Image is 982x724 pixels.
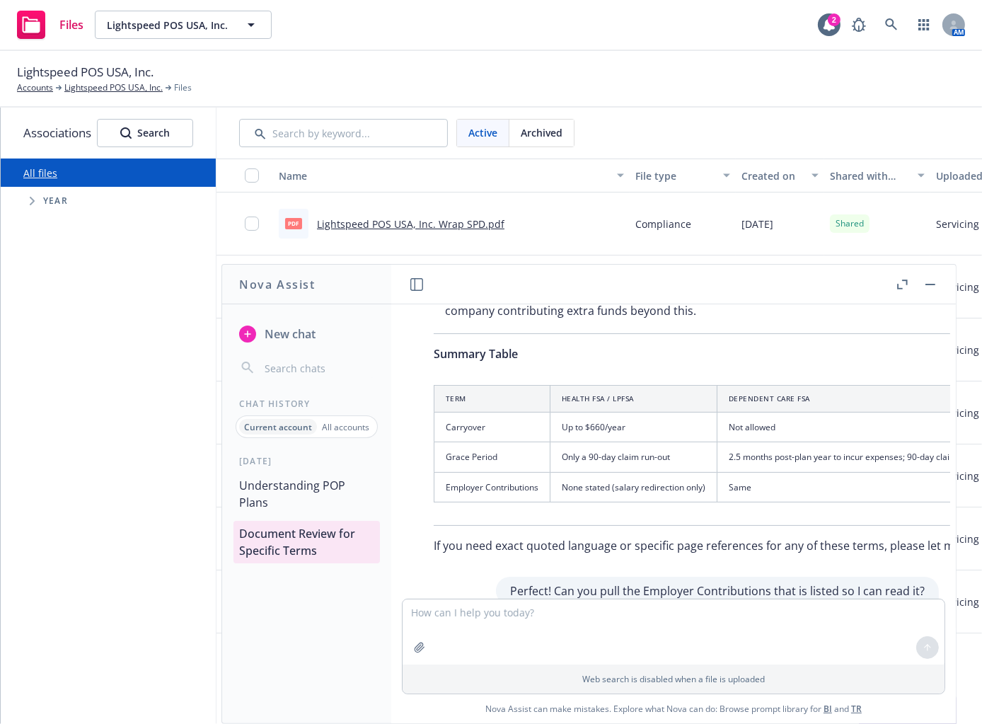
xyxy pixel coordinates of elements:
p: Web search is disabled when a file is uploaded [411,673,936,685]
div: Search [120,120,170,146]
td: Up to $660/year [550,413,717,442]
div: File type [635,168,715,183]
a: Lightspeed POS USA, Inc. Wrap SPD.pdf [317,217,504,231]
span: Lightspeed POS USA, Inc. [107,18,229,33]
span: Nova Assist can make mistakes. Explore what Nova can do: Browse prompt library for and [485,694,862,723]
p: Perfect! Can you pull the Employer Contributions that is listed so I can read it? [510,582,925,599]
span: Active [468,125,497,140]
button: Lightspeed POS USA, Inc. [95,11,272,39]
td: Only a 90-day claim run-out [550,442,717,472]
input: Search chats [262,358,374,378]
a: Accounts [17,81,53,94]
span: Files [59,19,83,30]
td: Grace Period [434,442,550,472]
a: Search [877,11,906,39]
span: Lightspeed POS USA, Inc. [17,63,154,81]
div: Created on [741,168,803,183]
td: Carryover [434,413,550,442]
button: Shared with client [824,159,930,193]
button: Created on [736,159,824,193]
span: Summary Table [434,346,518,362]
a: All files [23,166,57,180]
span: Compliance [635,217,691,231]
input: Select all [245,168,259,183]
div: Name [279,168,608,183]
div: [DATE] [222,455,391,467]
a: Lightspeed POS USA, Inc. [64,81,163,94]
a: TR [851,703,862,715]
button: File type [630,159,736,193]
th: Health FSA / LPFSA [550,386,717,413]
div: 2 [828,13,841,26]
span: Year [43,197,68,205]
h1: Nova Assist [239,276,316,293]
p: Current account [244,421,312,433]
td: None stated (salary redirection only) [550,472,717,502]
button: New chat [233,321,380,347]
input: Search by keyword... [239,119,448,147]
input: Toggle Row Selected [245,217,259,231]
div: Shared with client [830,168,909,183]
span: Archived [521,125,562,140]
button: Understanding POP Plans [233,473,380,515]
a: Report a Bug [845,11,873,39]
button: Document Review for Specific Terms [233,521,380,563]
div: Tree Example [1,187,216,215]
span: pdf [285,218,302,229]
svg: Search [120,127,132,139]
button: SearchSearch [97,119,193,147]
div: Chat History [222,398,391,410]
span: New chat [262,326,316,343]
a: Files [11,5,89,45]
td: Employer Contributions [434,472,550,502]
a: BI [824,703,832,715]
span: Shared [836,217,864,230]
span: [DATE] [741,217,773,231]
span: Associations [23,124,91,142]
button: Name [273,159,630,193]
a: Switch app [910,11,938,39]
span: Files [174,81,192,94]
th: Term [434,386,550,413]
p: All accounts [322,421,369,433]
